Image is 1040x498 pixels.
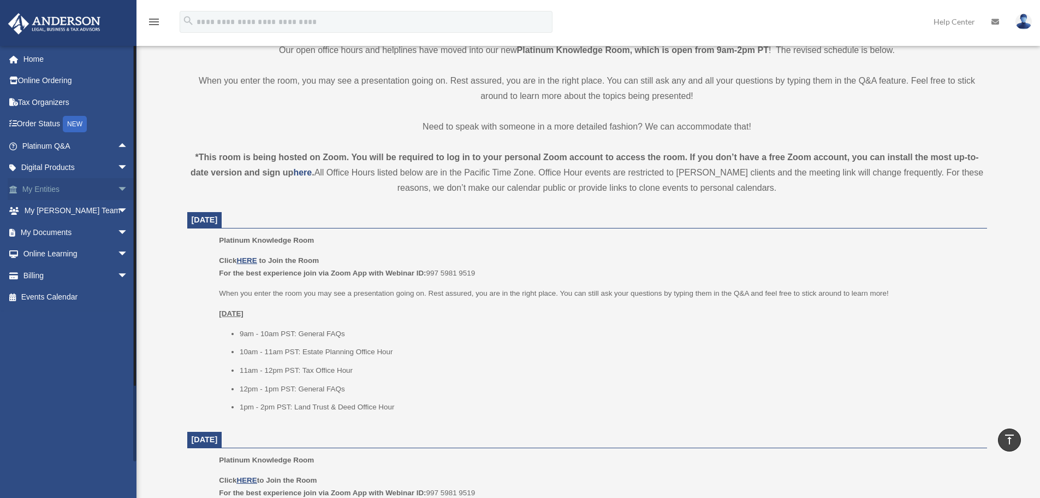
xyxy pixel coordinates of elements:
a: here [293,168,312,177]
a: My Entitiesarrow_drop_down [8,178,145,200]
span: arrow_drop_down [117,157,139,179]
li: 9am - 10am PST: General FAQs [240,327,979,341]
i: search [182,15,194,27]
li: 12pm - 1pm PST: General FAQs [240,383,979,396]
i: vertical_align_top [1003,433,1016,446]
b: Click to Join the Room [219,476,317,484]
span: arrow_drop_down [117,221,139,244]
b: For the best experience join via Zoom App with Webinar ID: [219,489,426,497]
a: Events Calendar [8,286,145,308]
a: Digital Productsarrow_drop_down [8,157,145,179]
span: [DATE] [192,435,218,444]
span: arrow_drop_down [117,200,139,222]
strong: Platinum Knowledge Room, which is open from 9am-2pm PT [517,45,769,55]
p: Need to speak with someone in a more detailed fashion? We can accommodate that! [187,119,987,134]
a: My Documentsarrow_drop_down [8,221,145,243]
a: HERE [236,476,257,484]
a: My [PERSON_NAME] Teamarrow_drop_down [8,200,145,222]
p: Our open office hours and helplines have moved into our new ! The revised schedule is below. [187,43,987,58]
img: Anderson Advisors Platinum Portal [5,13,104,34]
p: When you enter the room, you may see a presentation going on. Rest assured, you are in the right ... [187,73,987,104]
a: Order StatusNEW [8,113,145,136]
span: Platinum Knowledge Room [219,236,314,244]
li: 10am - 11am PST: Estate Planning Office Hour [240,345,979,359]
b: For the best experience join via Zoom App with Webinar ID: [219,269,426,277]
i: menu [147,15,161,28]
b: to Join the Room [259,256,319,265]
p: 997 5981 9519 [219,254,979,280]
li: 11am - 12pm PST: Tax Office Hour [240,364,979,377]
a: HERE [236,256,257,265]
div: All Office Hours listed below are in the Pacific Time Zone. Office Hour events are restricted to ... [187,150,987,196]
span: arrow_drop_up [117,135,139,157]
img: User Pic [1015,14,1032,30]
a: menu [147,19,161,28]
a: Online Learningarrow_drop_down [8,243,145,265]
strong: *This room is being hosted on Zoom. You will be required to log in to your personal Zoom account ... [191,153,979,177]
div: NEW [63,116,87,132]
li: 1pm - 2pm PST: Land Trust & Deed Office Hour [240,401,979,414]
span: arrow_drop_down [117,243,139,266]
a: Platinum Q&Aarrow_drop_up [8,135,145,157]
a: Online Ordering [8,70,145,92]
a: vertical_align_top [998,429,1021,452]
p: When you enter the room you may see a presentation going on. Rest assured, you are in the right p... [219,287,979,300]
span: arrow_drop_down [117,265,139,287]
u: [DATE] [219,309,243,318]
a: Home [8,48,145,70]
a: Tax Organizers [8,91,145,113]
span: arrow_drop_down [117,178,139,201]
strong: . [312,168,314,177]
span: [DATE] [192,215,218,224]
span: Platinum Knowledge Room [219,456,314,464]
b: Click [219,256,259,265]
a: Billingarrow_drop_down [8,265,145,286]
